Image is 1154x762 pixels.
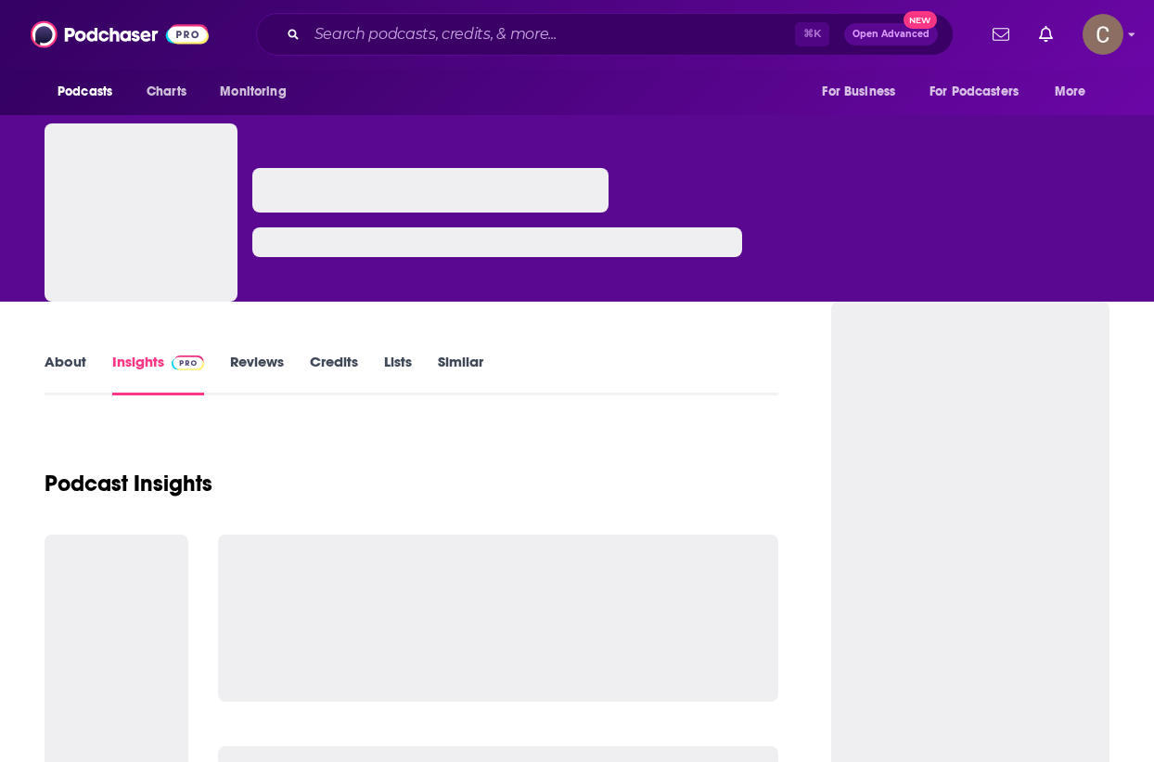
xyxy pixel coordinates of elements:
span: Open Advanced [853,30,930,39]
a: Charts [135,74,198,110]
span: Charts [147,79,186,105]
h1: Podcast Insights [45,470,212,497]
button: open menu [45,74,136,110]
button: Open AdvancedNew [844,23,938,45]
span: For Podcasters [930,79,1019,105]
a: Similar [438,353,483,395]
span: New [904,11,937,29]
a: Lists [384,353,412,395]
div: Search podcasts, credits, & more... [256,13,954,56]
img: Podchaser Pro [172,355,204,370]
span: Podcasts [58,79,112,105]
button: open menu [917,74,1045,110]
a: About [45,353,86,395]
img: Podchaser - Follow, Share and Rate Podcasts [31,17,209,52]
a: Reviews [230,353,284,395]
button: open menu [809,74,918,110]
a: InsightsPodchaser Pro [112,353,204,395]
button: open menu [207,74,310,110]
a: Show notifications dropdown [985,19,1017,50]
a: Credits [310,353,358,395]
button: open menu [1042,74,1109,110]
a: Show notifications dropdown [1032,19,1060,50]
button: Show profile menu [1083,14,1123,55]
span: ⌘ K [795,22,829,46]
span: More [1055,79,1086,105]
span: Monitoring [220,79,286,105]
input: Search podcasts, credits, & more... [307,19,795,49]
span: For Business [822,79,895,105]
span: Logged in as clay.bolton [1083,14,1123,55]
img: User Profile [1083,14,1123,55]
